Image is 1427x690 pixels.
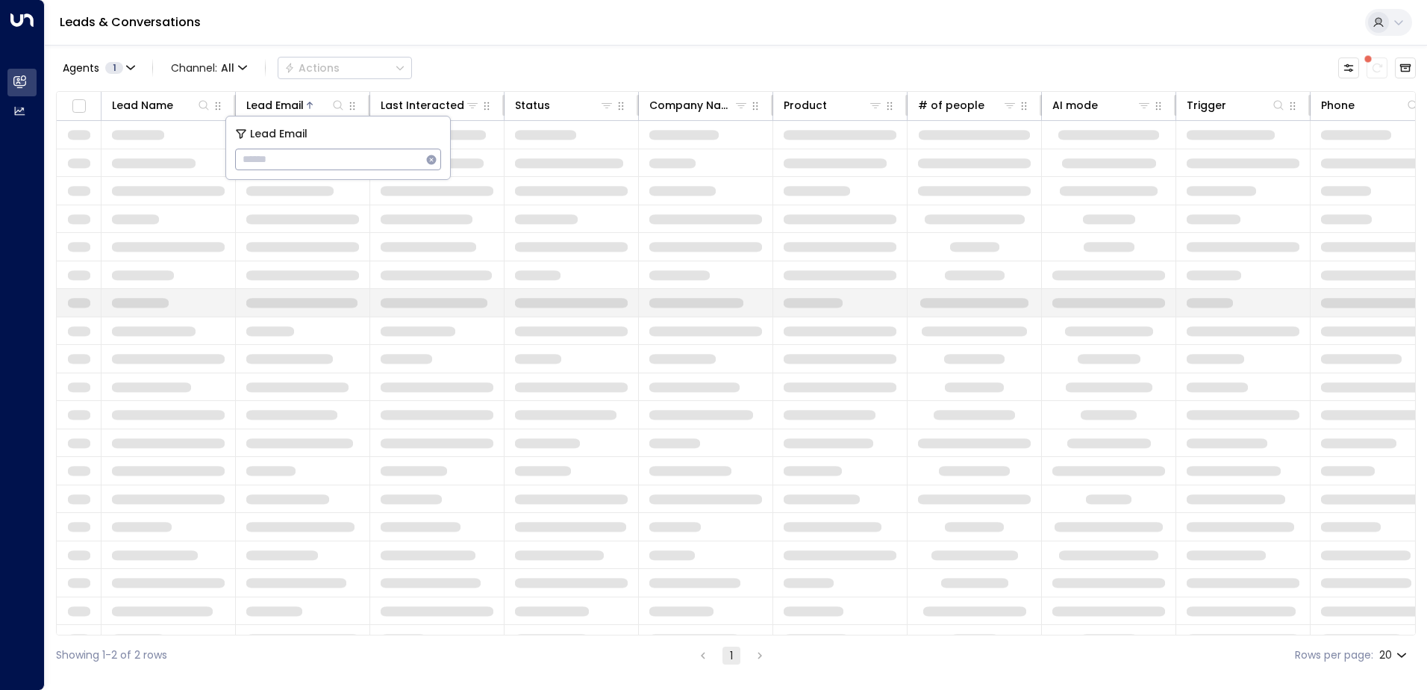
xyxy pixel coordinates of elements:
[1395,57,1416,78] button: Archived Leads
[112,96,173,114] div: Lead Name
[1295,647,1373,663] label: Rows per page:
[165,57,253,78] span: Channel:
[1187,96,1286,114] div: Trigger
[1367,57,1387,78] span: There are new threads available. Refresh the grid to view the latest updates.
[515,96,550,114] div: Status
[246,96,346,114] div: Lead Email
[693,646,769,665] nav: pagination navigation
[1379,644,1410,666] div: 20
[784,96,883,114] div: Product
[284,61,340,75] div: Actions
[1321,96,1420,114] div: Phone
[1338,57,1359,78] button: Customize
[1321,96,1355,114] div: Phone
[381,96,480,114] div: Last Interacted
[784,96,827,114] div: Product
[63,63,99,73] span: Agents
[1052,96,1152,114] div: AI mode
[56,647,167,663] div: Showing 1-2 of 2 rows
[60,13,201,31] a: Leads & Conversations
[918,96,984,114] div: # of people
[515,96,614,114] div: Status
[649,96,749,114] div: Company Name
[278,57,412,79] div: Button group with a nested menu
[250,125,307,143] span: Lead Email
[112,96,211,114] div: Lead Name
[381,96,464,114] div: Last Interacted
[56,57,140,78] button: Agents1
[1052,96,1098,114] div: AI mode
[278,57,412,79] button: Actions
[221,62,234,74] span: All
[165,57,253,78] button: Channel:All
[722,647,740,665] button: page 1
[246,96,304,114] div: Lead Email
[918,96,1017,114] div: # of people
[105,62,123,74] span: 1
[649,96,734,114] div: Company Name
[1187,96,1226,114] div: Trigger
